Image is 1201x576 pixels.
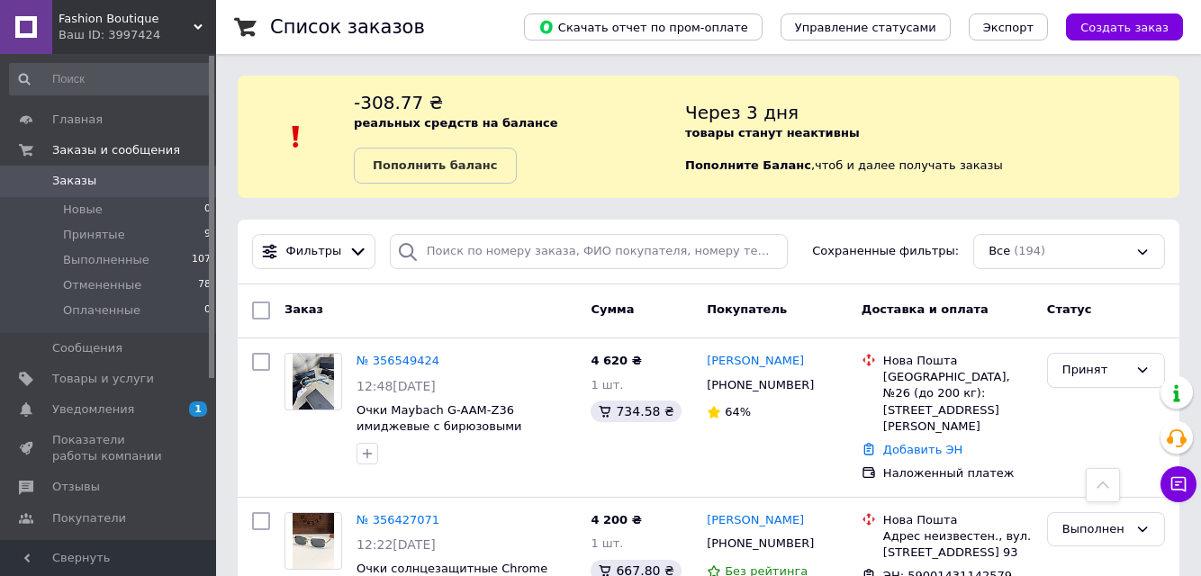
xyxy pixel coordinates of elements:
span: Доставка и оплата [862,302,989,316]
span: (194) [1014,244,1045,257]
input: Поиск по номеру заказа, ФИО покупателя, номеру телефона, Email, номеру накладной [390,234,788,269]
span: Все [989,243,1010,260]
a: Добавить ЭН [883,443,962,456]
span: Принятые [63,227,125,243]
span: Сохраненные фильтры: [812,243,959,260]
img: Фото товару [293,354,335,409]
span: Скачать отчет по пром-оплате [538,19,748,35]
div: [PHONE_NUMBER] [703,373,817,397]
span: 1 шт. [591,378,623,391]
b: Пополнить баланс [373,158,497,172]
span: Уведомления [52,401,134,418]
span: Покупатель [707,302,787,316]
div: , чтоб и далее получать заказы [685,90,1179,184]
span: Статус [1047,302,1092,316]
button: Управление статусами [781,13,951,40]
span: Сумма [591,302,634,316]
img: Фото товару [293,513,335,569]
span: 0 [204,302,211,319]
span: 64% [725,405,751,418]
span: Новые [63,202,103,218]
a: Очки Maybach G-AAM-Z36 имиджевые с бирюзовыми дужками [357,403,521,450]
button: Чат с покупателем [1160,466,1196,502]
span: Заказы [52,173,96,189]
span: Через 3 дня [685,102,799,123]
a: № 356427071 [357,513,439,526]
span: 12:48[DATE] [357,379,436,393]
input: Поиск [9,63,212,95]
span: Отзывы [52,479,100,495]
span: 9 [204,227,211,243]
span: Главная [52,112,103,128]
span: 78 [198,277,211,293]
b: Пополните Баланс [685,158,811,172]
div: [PHONE_NUMBER] [703,532,817,555]
span: 107 [192,252,211,268]
div: 734.58 ₴ [591,400,681,422]
span: Fashion Boutique [59,11,194,27]
span: 1 [189,401,207,417]
b: товары станут неактивны [685,126,860,139]
span: 0 [204,202,211,218]
span: -308.77 ₴ [354,92,443,113]
span: 4 200 ₴ [591,513,641,526]
span: Отмененные [63,277,141,293]
span: Сообщения [52,340,122,356]
span: Заказ [284,302,323,316]
img: :exclamation: [283,123,310,150]
span: Заказы и сообщения [52,142,180,158]
span: Оплаченные [63,302,140,319]
div: Принят [1062,361,1128,380]
div: Нова Пошта [883,512,1033,528]
div: Нова Пошта [883,353,1033,369]
span: Покупатели [52,510,126,526]
span: Показатели работы компании [52,432,167,464]
span: Выполненные [63,252,149,268]
a: [PERSON_NAME] [707,353,804,370]
span: Фильтры [286,243,342,260]
span: 4 620 ₴ [591,354,641,367]
span: 12:22[DATE] [357,537,436,552]
a: Пополнить баланс [354,148,516,184]
div: Ваш ID: 3997424 [59,27,216,43]
span: Экспорт [983,21,1034,34]
button: Скачать отчет по пром-оплате [524,13,763,40]
button: Экспорт [969,13,1048,40]
a: Создать заказ [1048,20,1183,33]
a: № 356549424 [357,354,439,367]
b: реальных средств на балансе [354,116,558,130]
div: Наложенный платеж [883,465,1033,481]
h1: Список заказов [270,16,425,38]
span: Создать заказ [1080,21,1169,34]
div: [GEOGRAPHIC_DATA], №26 (до 200 кг): [STREET_ADDRESS][PERSON_NAME] [883,369,1033,435]
span: Управление статусами [795,21,936,34]
div: Выполнен [1062,520,1128,539]
div: Адрес неизвестен., вул. [STREET_ADDRESS] 93 [883,528,1033,561]
a: Фото товару [284,512,342,570]
span: Товары и услуги [52,371,154,387]
a: [PERSON_NAME] [707,512,804,529]
span: 1 шт. [591,536,623,550]
button: Создать заказ [1066,13,1183,40]
a: Фото товару [284,353,342,410]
